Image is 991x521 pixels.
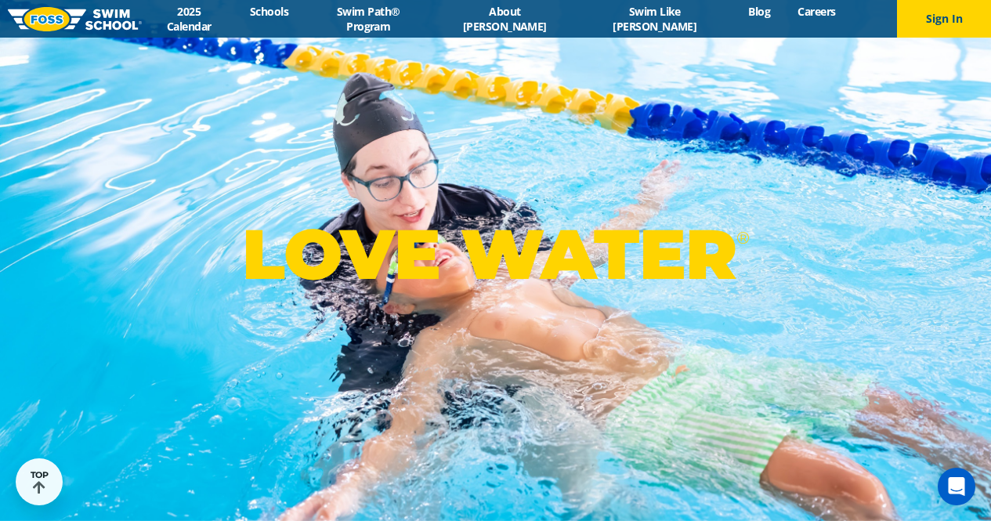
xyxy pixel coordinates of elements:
sup: ® [736,228,749,248]
a: Swim Path® Program [302,4,435,34]
a: Careers [784,4,849,19]
p: LOVE WATER [242,212,749,296]
a: Schools [237,4,302,19]
a: 2025 Calendar [142,4,237,34]
div: TOP [31,470,49,494]
div: Open Intercom Messenger [938,468,975,505]
a: Swim Like [PERSON_NAME] [575,4,735,34]
img: FOSS Swim School Logo [8,7,142,31]
a: About [PERSON_NAME] [435,4,575,34]
a: Blog [735,4,784,19]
